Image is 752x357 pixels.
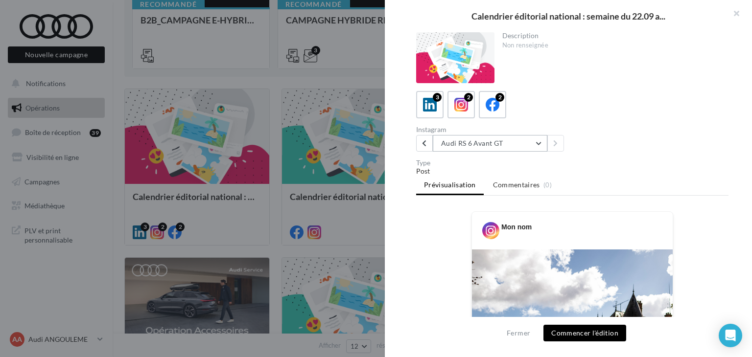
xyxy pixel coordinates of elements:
div: Post [416,166,728,176]
button: Fermer [503,327,534,339]
span: (0) [543,181,552,189]
div: Type [416,159,728,166]
div: Instagram [416,126,568,133]
button: Audi RS 6 Avant GT [433,135,547,152]
div: 3 [433,93,442,102]
div: 2 [495,93,504,102]
div: Open Intercom Messenger [719,324,742,347]
span: Calendrier éditorial national : semaine du 22.09 a... [471,12,665,21]
span: Commentaires [493,180,540,190]
div: Mon nom [501,222,532,232]
div: Description [502,32,721,39]
div: 2 [464,93,473,102]
button: Commencer l'édition [543,325,626,341]
div: Non renseignée [502,41,721,50]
